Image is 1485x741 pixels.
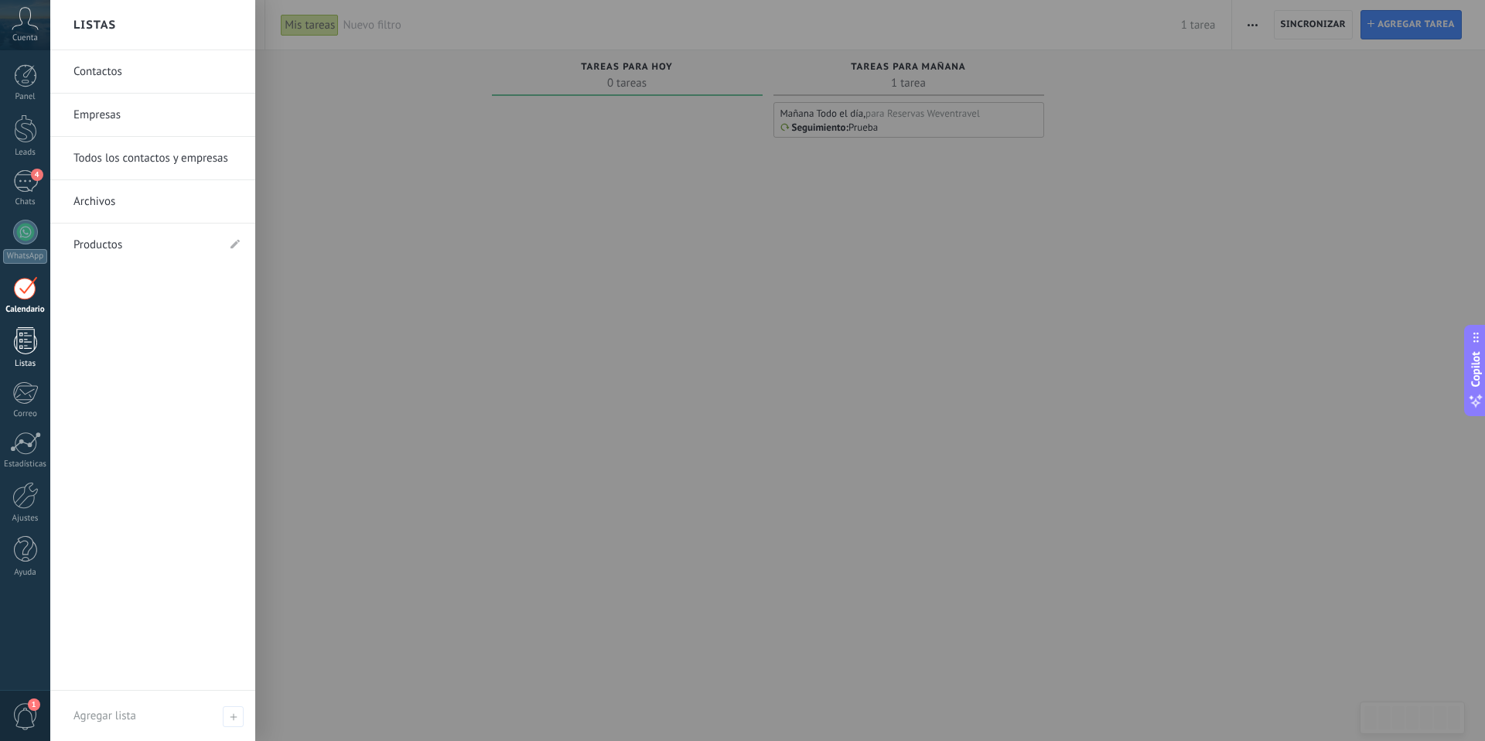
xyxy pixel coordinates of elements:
span: Cuenta [12,33,38,43]
div: Calendario [3,305,48,315]
a: Empresas [73,94,240,137]
div: Estadísticas [3,459,48,470]
a: Archivos [73,180,240,224]
div: WhatsApp [3,249,47,264]
a: Todos los contactos y empresas [73,137,240,180]
div: Panel [3,92,48,102]
span: Agregar lista [223,706,244,727]
div: Ayuda [3,568,48,578]
div: Listas [3,359,48,369]
span: 4 [31,169,43,181]
div: Chats [3,197,48,207]
span: Copilot [1468,352,1483,388]
span: 1 [28,698,40,711]
span: Agregar lista [73,709,136,723]
a: Productos [73,224,217,267]
div: Ajustes [3,514,48,524]
div: Leads [3,148,48,158]
h2: Listas [73,1,116,50]
a: Contactos [73,50,240,94]
div: Correo [3,409,48,419]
